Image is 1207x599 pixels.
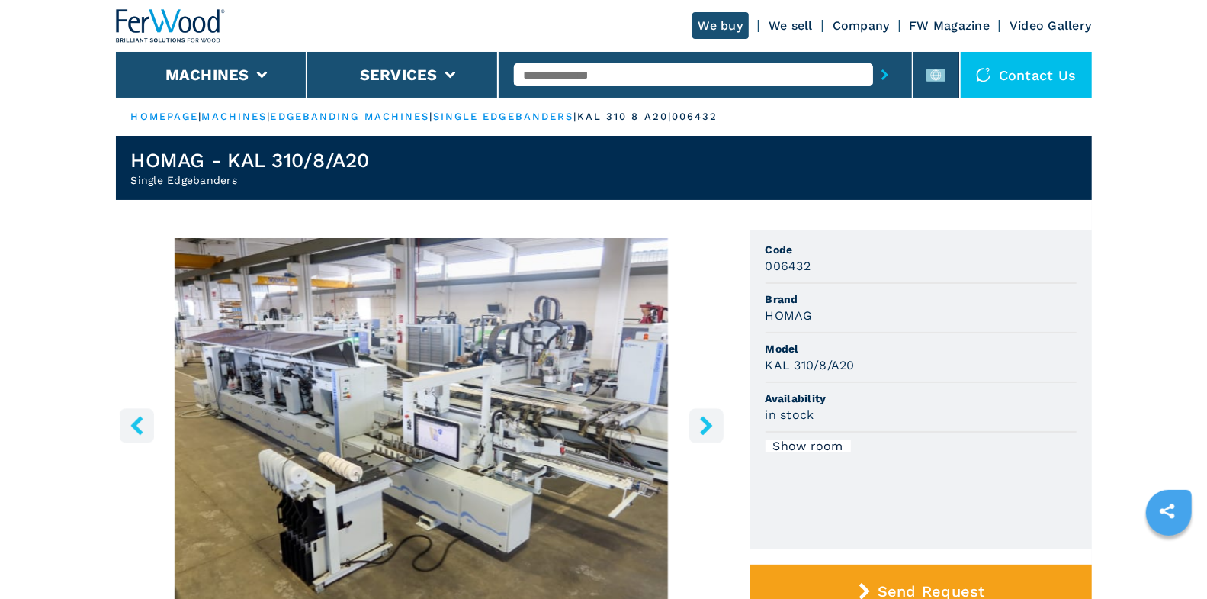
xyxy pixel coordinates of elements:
[131,172,370,188] h2: Single Edgebanders
[766,356,855,374] h3: KAL 310/8/A20
[873,57,897,92] button: submit-button
[766,391,1077,406] span: Availability
[1148,492,1186,530] a: sharethis
[910,18,990,33] a: FW Magazine
[766,257,811,275] h3: 006432
[202,111,268,122] a: machines
[689,408,724,443] button: right-button
[120,408,154,443] button: left-button
[430,111,433,122] span: |
[433,111,574,122] a: single edgebanders
[766,341,1077,356] span: Model
[577,110,672,124] p: kal 310 8 a20 |
[766,291,1077,307] span: Brand
[961,52,1092,98] div: Contact us
[131,148,370,172] h1: HOMAG - KAL 310/8/A20
[271,111,430,122] a: edgebanding machines
[267,111,270,122] span: |
[1142,530,1196,588] iframe: Chat
[766,242,1077,257] span: Code
[976,67,991,82] img: Contact us
[1010,18,1091,33] a: Video Gallery
[766,307,813,324] h3: HOMAG
[833,18,890,33] a: Company
[766,440,851,452] div: Show room
[672,110,718,124] p: 006432
[116,9,226,43] img: Ferwood
[360,66,438,84] button: Services
[574,111,577,122] span: |
[131,111,199,122] a: HOMEPAGE
[198,111,201,122] span: |
[769,18,813,33] a: We sell
[766,406,814,423] h3: in stock
[165,66,249,84] button: Machines
[692,12,750,39] a: We buy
